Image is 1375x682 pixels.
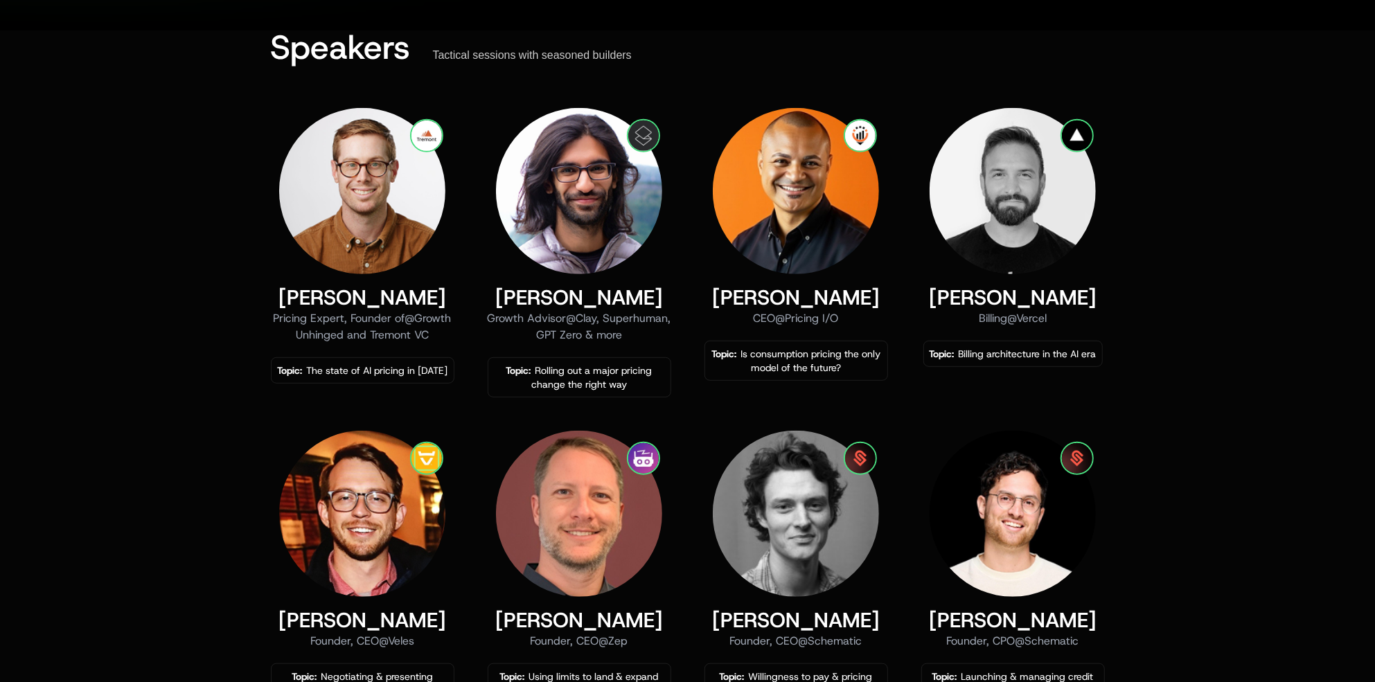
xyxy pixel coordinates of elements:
img: Vercel [1061,119,1094,152]
div: [PERSON_NAME] [488,285,671,310]
img: Zep [627,442,660,475]
span: Speakers [271,25,411,69]
div: [PERSON_NAME] [921,608,1105,633]
div: [PERSON_NAME] [271,608,454,633]
div: Rolling out a major pricing change the right way [494,364,665,391]
div: Pricing Expert, Founder of @ Growth Unhinged and Tremont VC [271,310,454,343]
img: Shar Dara [930,108,1096,274]
img: Simon Ooley [279,431,445,597]
img: Clay, Superhuman, GPT Zero & more [627,119,660,152]
span: Topic: [277,364,302,377]
img: Pricing I/O [844,119,877,152]
div: Billing architecture in the AI era [930,347,1097,361]
img: Gio Hobbins [930,431,1096,597]
div: Founder, CPO @ Schematic [921,633,1105,649]
div: Founder, CEO @ Zep [488,633,671,649]
div: Is consumption pricing the only model of the future? [711,347,882,375]
div: Tactical sessions with seasoned builders [433,48,632,62]
div: Founder, CEO @ Veles [271,633,454,649]
div: [PERSON_NAME] [704,285,888,310]
div: Billing @ Vercel [923,310,1103,327]
img: Kyle Poyar [279,108,445,274]
img: Veles [410,442,443,475]
img: Growth Unhinged and Tremont VC [410,119,443,152]
div: [PERSON_NAME] [923,285,1103,310]
span: Topic: [506,364,531,377]
div: CEO @ Pricing I/O [704,310,888,327]
img: Schematic [844,442,877,475]
img: Fynn Glover [713,431,879,597]
img: Daniel Chalef [496,431,662,597]
div: Growth Advisor @ Clay, Superhuman, GPT Zero & more [488,310,671,343]
div: Founder, CEO @ Schematic [704,633,888,649]
div: The state of AI pricing in [DATE] [277,364,448,377]
div: [PERSON_NAME] [271,285,454,310]
div: [PERSON_NAME] [704,608,888,633]
img: Marcos Rivera [713,108,879,274]
span: Topic: [930,348,955,360]
div: [PERSON_NAME] [488,608,671,633]
span: Topic: [711,348,736,360]
img: Schematic [1061,442,1094,475]
img: Gaurav Vohra [496,108,662,274]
